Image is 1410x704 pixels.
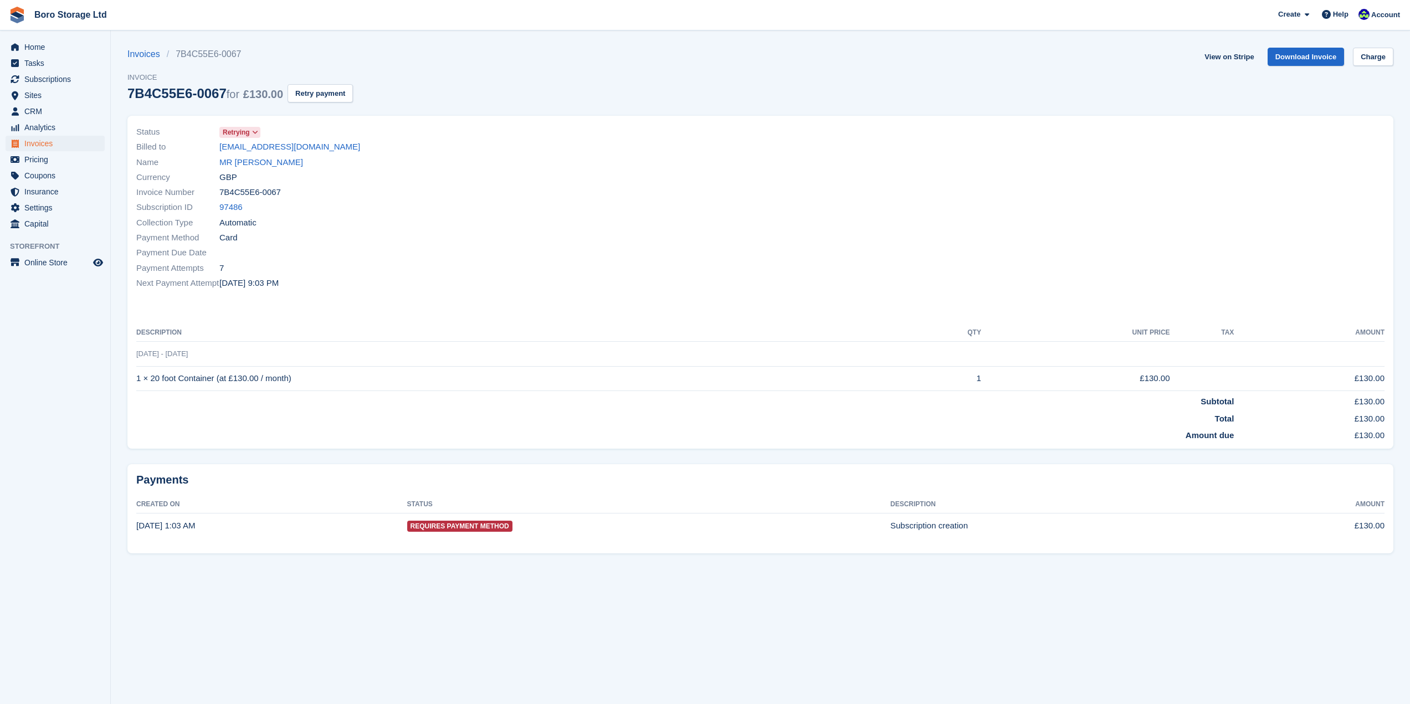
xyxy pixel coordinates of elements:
time: 2025-08-15 20:03:44 UTC [219,277,279,290]
a: menu [6,120,105,135]
a: Retrying [219,126,260,138]
a: menu [6,168,105,183]
span: Insurance [24,184,91,199]
td: £130.00 [1247,513,1385,538]
span: Help [1333,9,1349,20]
span: Subscriptions [24,71,91,87]
span: Create [1278,9,1300,20]
span: Home [24,39,91,55]
span: Payment Attempts [136,262,219,275]
td: £130.00 [1234,366,1385,391]
span: £130.00 [243,88,283,100]
td: Subscription creation [890,513,1247,538]
td: £130.00 [1234,425,1385,442]
a: Boro Storage Ltd [30,6,111,24]
a: [EMAIL_ADDRESS][DOMAIN_NAME] [219,141,360,153]
span: Settings [24,200,91,215]
a: menu [6,55,105,71]
span: Retrying [223,127,250,137]
th: Created On [136,496,407,513]
span: Tasks [24,55,91,71]
a: menu [6,200,105,215]
h2: Payments [136,473,1385,487]
strong: Subtotal [1201,397,1234,406]
td: £130.00 [1234,391,1385,408]
span: Status [136,126,219,138]
button: Retry payment [288,84,353,102]
a: menu [6,88,105,103]
a: menu [6,216,105,232]
a: MR [PERSON_NAME] [219,156,303,169]
a: menu [6,184,105,199]
span: Payment Due Date [136,246,219,259]
span: Invoice [127,72,353,83]
span: GBP [219,171,237,184]
span: Collection Type [136,217,219,229]
span: Storefront [10,241,110,252]
th: Amount [1234,324,1385,342]
a: 97486 [219,201,243,214]
span: Card [219,232,238,244]
a: menu [6,152,105,167]
a: menu [6,104,105,119]
span: Payment Method [136,232,219,244]
a: Download Invoice [1268,48,1345,66]
th: Description [136,324,912,342]
a: menu [6,39,105,55]
a: View on Stripe [1200,48,1258,66]
strong: Total [1215,414,1234,423]
span: Online Store [24,255,91,270]
strong: Amount due [1186,430,1234,440]
th: Status [407,496,890,513]
th: Tax [1170,324,1234,342]
a: Preview store [91,256,105,269]
span: Analytics [24,120,91,135]
th: QTY [912,324,981,342]
span: Sites [24,88,91,103]
th: Description [890,496,1247,513]
td: £130.00 [981,366,1170,391]
a: menu [6,136,105,151]
span: Account [1371,9,1400,20]
a: menu [6,71,105,87]
td: £130.00 [1234,408,1385,425]
span: Invoices [24,136,91,151]
img: Tobie Hillier [1358,9,1370,20]
div: 7B4C55E6-0067 [127,86,283,101]
th: Unit Price [981,324,1170,342]
span: Coupons [24,168,91,183]
time: 2025-08-05 00:03:28 UTC [136,521,195,530]
span: Next Payment Attempt [136,277,219,290]
span: Requires Payment Method [407,521,512,532]
a: Invoices [127,48,167,61]
span: CRM [24,104,91,119]
span: Currency [136,171,219,184]
span: Automatic [219,217,257,229]
img: stora-icon-8386f47178a22dfd0bd8f6a31ec36ba5ce8667c1dd55bd0f319d3a0aa187defe.svg [9,7,25,23]
span: Invoice Number [136,186,219,199]
span: Name [136,156,219,169]
td: 1 [912,366,981,391]
span: 7 [219,262,224,275]
span: Pricing [24,152,91,167]
span: for [227,88,239,100]
span: 7B4C55E6-0067 [219,186,281,199]
span: Subscription ID [136,201,219,214]
nav: breadcrumbs [127,48,353,61]
th: Amount [1247,496,1385,513]
a: menu [6,255,105,270]
td: 1 × 20 foot Container (at £130.00 / month) [136,366,912,391]
span: Billed to [136,141,219,153]
span: [DATE] - [DATE] [136,350,188,358]
a: Charge [1353,48,1393,66]
span: Capital [24,216,91,232]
